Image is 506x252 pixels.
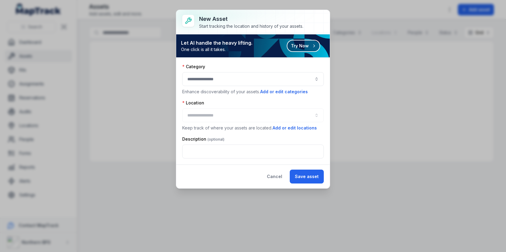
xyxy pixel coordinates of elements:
[182,136,224,142] label: Description
[181,39,252,46] strong: Let AI handle the heavy lifting.
[199,23,303,29] div: Start tracking the location and history of your assets.
[182,88,324,95] p: Enhance discoverability of your assets.
[181,46,252,53] span: One click is all it takes.
[260,88,308,95] button: Add or edit categories
[182,64,205,70] label: Category
[287,40,320,52] button: Try Now
[262,170,287,183] button: Cancel
[199,15,303,23] h3: New asset
[290,170,324,183] button: Save asset
[272,125,317,131] button: Add or edit locations
[182,100,204,106] label: Location
[182,125,324,131] p: Keep track of where your assets are located.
